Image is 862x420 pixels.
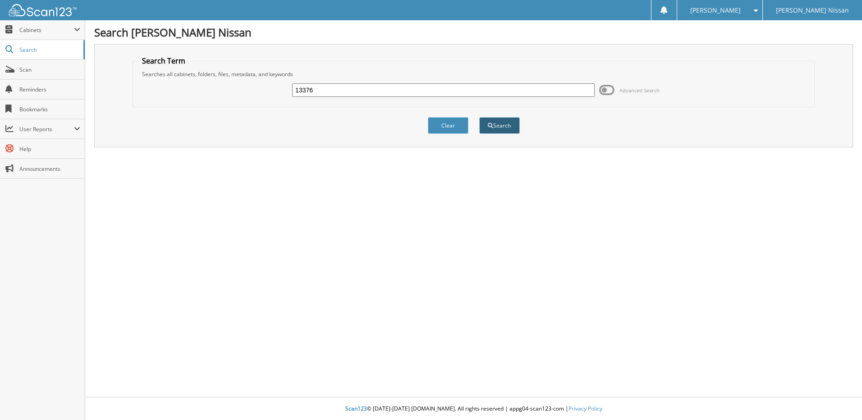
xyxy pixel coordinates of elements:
span: Help [19,145,80,153]
iframe: Chat Widget [817,377,862,420]
span: Advanced Search [619,87,660,94]
span: [PERSON_NAME] [690,8,741,13]
span: Scan123 [345,405,367,412]
div: Searches all cabinets, folders, files, metadata, and keywords [138,70,810,78]
span: [PERSON_NAME] Nissan [776,8,849,13]
a: Privacy Policy [569,405,602,412]
div: © [DATE]-[DATE] [DOMAIN_NAME]. All rights reserved | appg04-scan123-com | [85,398,862,420]
h1: Search [PERSON_NAME] Nissan [94,25,853,40]
button: Clear [428,117,468,134]
legend: Search Term [138,56,190,66]
span: Reminders [19,86,80,93]
span: Cabinets [19,26,74,34]
span: Scan [19,66,80,73]
img: scan123-logo-white.svg [9,4,77,16]
span: Bookmarks [19,105,80,113]
button: Search [479,117,520,134]
span: Announcements [19,165,80,173]
span: Search [19,46,79,54]
span: User Reports [19,125,74,133]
